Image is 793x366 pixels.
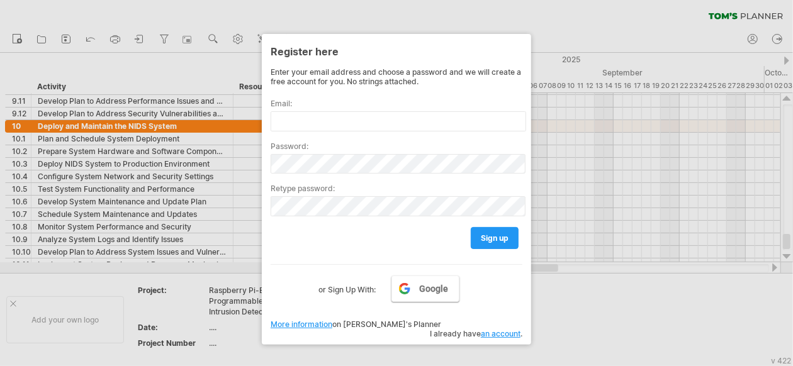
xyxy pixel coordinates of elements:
a: More information [271,319,332,329]
a: an account [481,329,520,338]
span: on [PERSON_NAME]'s Planner [271,319,441,329]
span: Google [420,284,449,294]
a: sign up [471,227,519,249]
span: I already have . [430,329,522,338]
span: sign up [481,233,509,243]
label: Password: [271,141,522,151]
a: Google [391,275,459,302]
label: Retype password: [271,184,522,193]
div: Enter your email address and choose a password and we will create a free account for you. No stri... [271,67,522,86]
label: Email: [271,99,522,108]
label: or Sign Up With: [319,275,376,297]
div: Register here [271,40,522,62]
